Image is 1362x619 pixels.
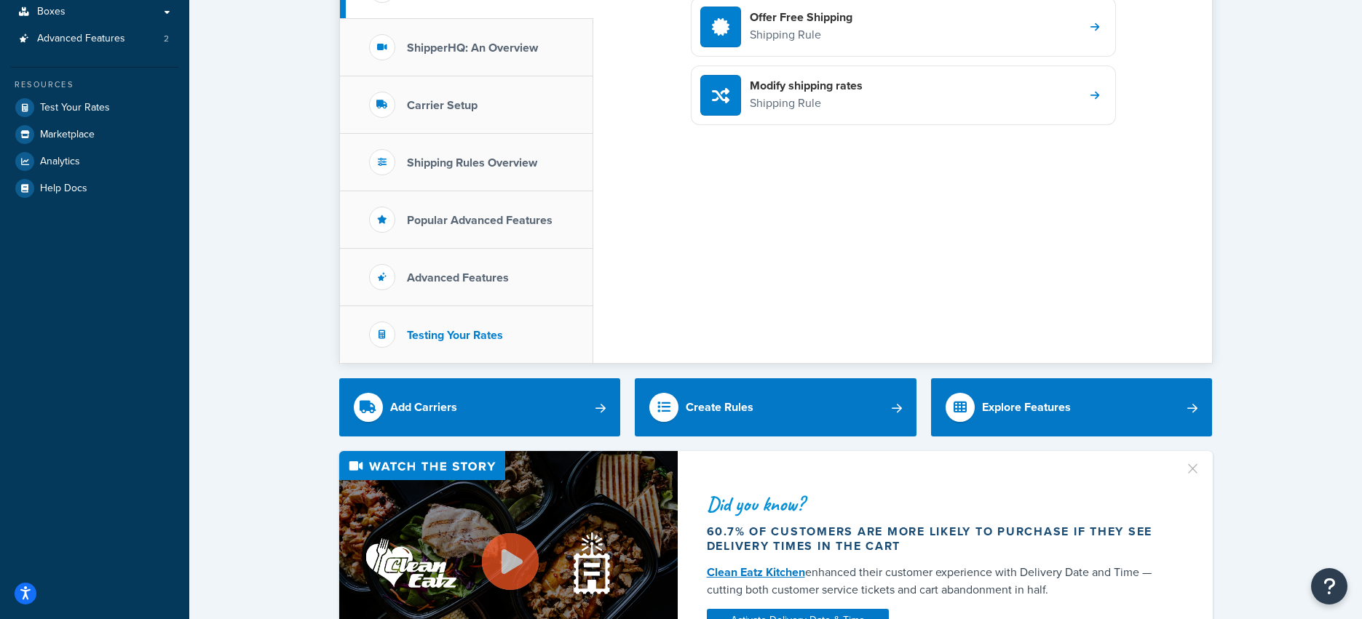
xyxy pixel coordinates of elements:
span: Boxes [37,6,66,18]
h3: Testing Your Rates [407,329,503,342]
h3: Shipping Rules Overview [407,156,537,169]
p: Shipping Rule [750,94,863,113]
div: Add Carriers [390,397,457,418]
a: Help Docs [11,175,178,201]
a: Advanced Features2 [11,25,178,52]
span: 2 [164,33,169,45]
div: Explore Features [982,397,1071,418]
div: 60.7% of customers are more likely to purchase if they see delivery times in the cart [707,524,1167,554]
h3: Carrier Setup [407,99,478,112]
a: Marketplace [11,121,178,148]
span: Advanced Features [37,33,125,45]
h4: Offer Free Shipping [750,9,852,25]
a: Analytics [11,148,178,175]
div: Resources [11,79,178,91]
h3: Advanced Features [407,271,509,284]
h3: ShipperHQ: An Overview [407,41,538,55]
div: Did you know? [707,494,1167,514]
h4: Modify shipping rates [750,78,863,94]
span: Analytics [40,156,80,168]
div: Create Rules [686,397,753,418]
p: Shipping Rule [750,25,852,44]
h3: Popular Advanced Features [407,214,553,227]
li: Advanced Features [11,25,178,52]
a: Create Rules [635,378,916,436]
a: Clean Eatz Kitchen [707,564,805,580]
a: Test Your Rates [11,95,178,121]
a: Add Carriers [339,378,621,436]
span: Test Your Rates [40,102,110,114]
span: Marketplace [40,129,95,141]
a: Explore Features [931,378,1213,436]
button: Open Resource Center [1311,568,1347,604]
span: Help Docs [40,183,87,195]
div: enhanced their customer experience with Delivery Date and Time — cutting both customer service ti... [707,564,1167,599]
